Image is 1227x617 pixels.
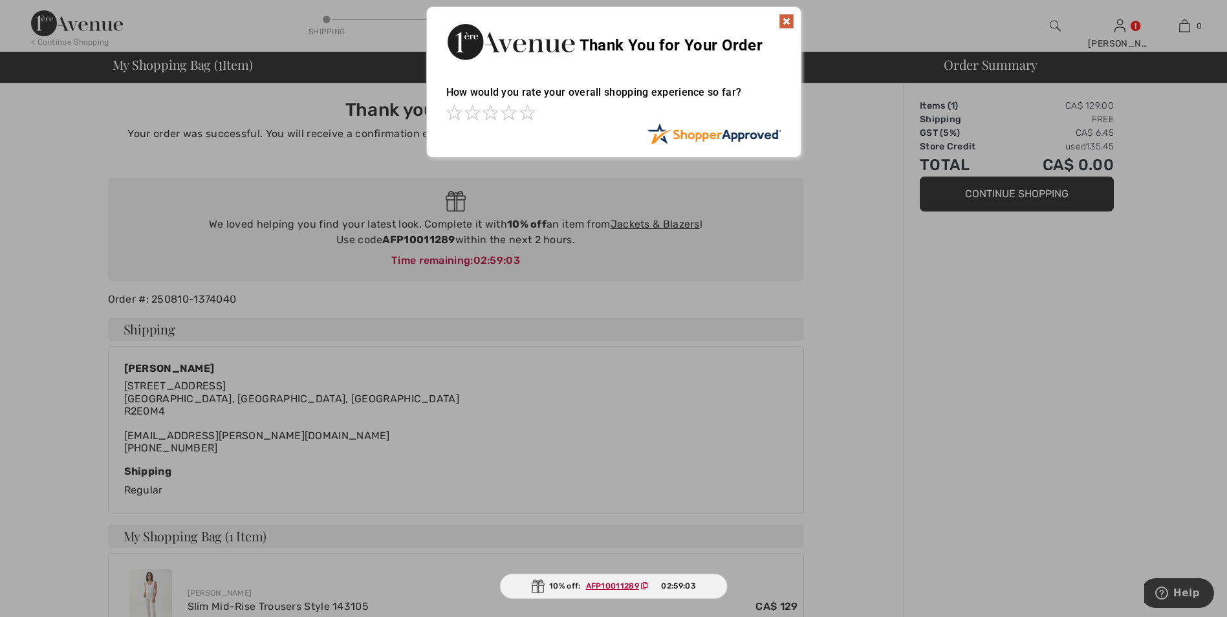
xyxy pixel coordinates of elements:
[779,14,794,29] img: x
[661,580,695,592] span: 02:59:03
[586,581,639,590] ins: AFP10011289
[446,20,576,63] img: Thank You for Your Order
[29,9,56,21] span: Help
[499,574,728,599] div: 10% off:
[580,36,763,54] span: Thank You for Your Order
[531,579,544,593] img: Gift.svg
[446,73,781,123] div: How would you rate your overall shopping experience so far?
